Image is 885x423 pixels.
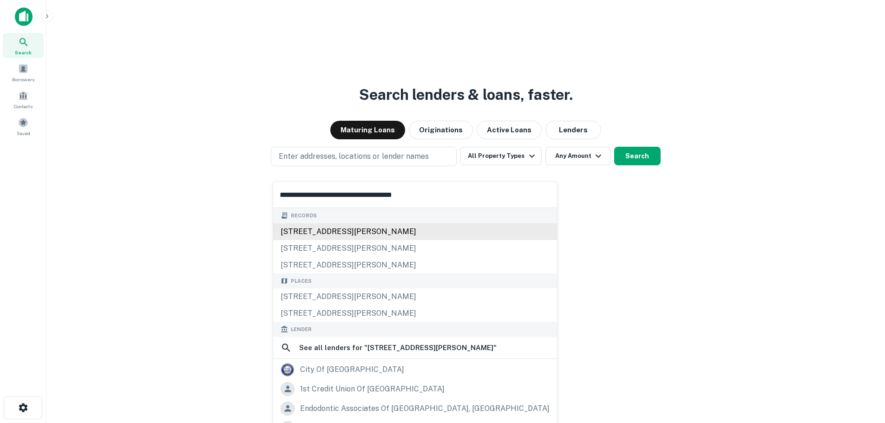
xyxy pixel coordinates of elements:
[291,325,312,333] span: Lender
[12,76,34,83] span: Borrowers
[3,114,44,139] a: Saved
[359,84,573,106] h3: Search lenders & loans, faster.
[15,7,33,26] img: capitalize-icon.png
[3,60,44,85] a: Borrowers
[614,147,661,165] button: Search
[330,121,405,139] button: Maturing Loans
[545,147,610,165] button: Any Amount
[409,121,473,139] button: Originations
[279,151,429,162] p: Enter addresses, locations or lender names
[291,212,317,220] span: Records
[273,240,557,257] div: [STREET_ADDRESS][PERSON_NAME]
[15,49,32,56] span: Search
[273,399,557,418] a: endodontic associates of [GEOGRAPHIC_DATA], [GEOGRAPHIC_DATA]
[273,360,557,379] a: city of [GEOGRAPHIC_DATA]
[291,277,312,285] span: Places
[273,305,557,322] div: [STREET_ADDRESS][PERSON_NAME]
[273,379,557,399] a: 1st credit union of [GEOGRAPHIC_DATA]
[839,349,885,393] iframe: Chat Widget
[17,130,30,137] span: Saved
[477,121,542,139] button: Active Loans
[273,223,557,240] div: [STREET_ADDRESS][PERSON_NAME]
[273,288,557,305] div: [STREET_ADDRESS][PERSON_NAME]
[299,342,497,353] h6: See all lenders for " [STREET_ADDRESS][PERSON_NAME] "
[14,103,33,110] span: Contacts
[271,147,457,166] button: Enter addresses, locations or lender names
[300,363,404,377] div: city of [GEOGRAPHIC_DATA]
[545,121,601,139] button: Lenders
[3,87,44,112] a: Contacts
[300,382,445,396] div: 1st credit union of [GEOGRAPHIC_DATA]
[300,402,550,416] div: endodontic associates of [GEOGRAPHIC_DATA], [GEOGRAPHIC_DATA]
[3,33,44,58] a: Search
[273,257,557,273] div: [STREET_ADDRESS][PERSON_NAME]
[281,363,294,376] img: picture
[460,147,541,165] button: All Property Types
